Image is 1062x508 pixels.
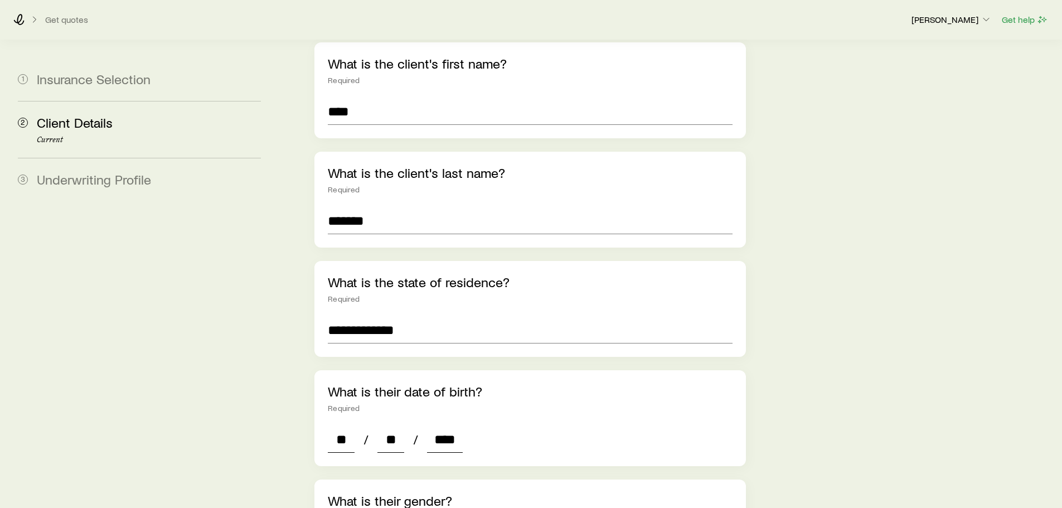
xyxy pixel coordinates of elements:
span: / [409,432,423,447]
span: 3 [18,175,28,185]
span: 1 [18,74,28,84]
button: Get quotes [45,14,89,25]
button: [PERSON_NAME] [911,13,992,27]
p: What is the client's first name? [328,56,732,71]
p: What is the state of residence? [328,274,732,290]
div: Required [328,185,732,194]
button: Get help [1001,13,1049,26]
span: Underwriting Profile [37,171,151,187]
div: Required [328,76,732,85]
p: What is the client's last name? [328,165,732,181]
span: Insurance Selection [37,71,151,87]
p: Current [37,136,261,144]
span: Client Details [37,114,113,130]
span: 2 [18,118,28,128]
div: Required [328,294,732,303]
span: / [359,432,373,447]
p: [PERSON_NAME] [911,14,992,25]
p: What is their date of birth? [328,384,732,399]
div: Required [328,404,732,413]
